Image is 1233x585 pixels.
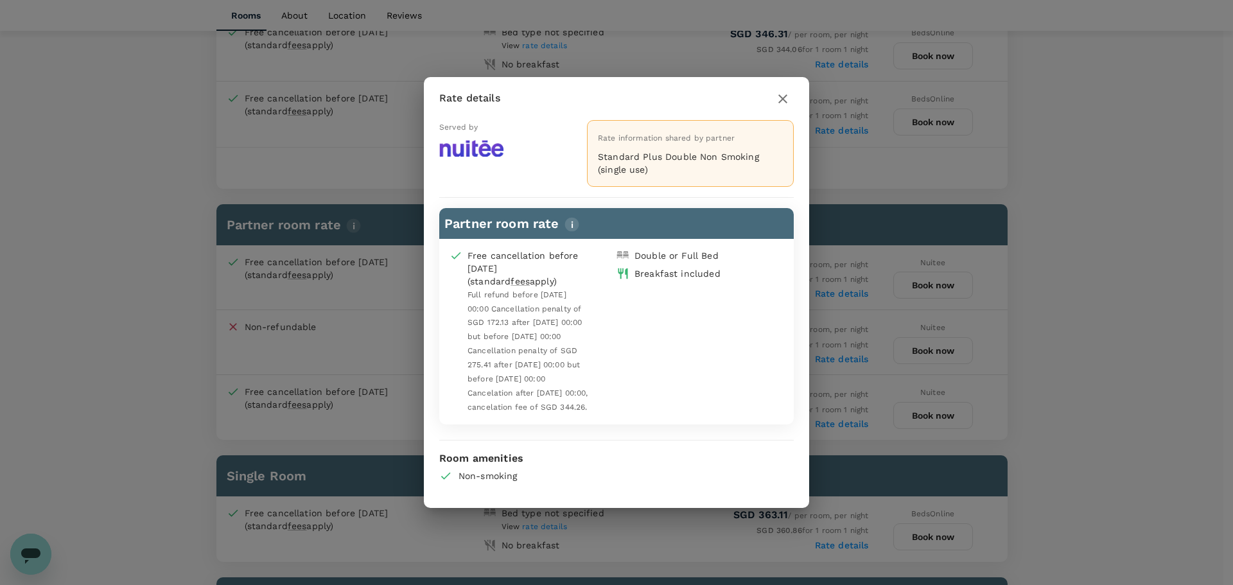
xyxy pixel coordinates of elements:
[439,123,478,132] span: Served by
[444,213,789,234] h6: Partner room rate
[459,471,518,481] span: Non-smoking
[598,150,783,176] p: Standard Plus Double Non Smoking (single use)
[439,139,503,157] img: 204-rate-logo
[511,276,530,286] span: fees
[616,249,629,262] img: double-bed-icon
[439,451,794,466] p: Room amenities
[634,267,721,280] div: Breakfast included
[598,134,735,143] span: Rate information shared by partner
[634,249,719,262] div: Double or Full Bed
[439,91,500,106] p: Rate details
[468,290,588,412] span: Full refund before [DATE] 00:00 Cancellation penalty of SGD 172.13 after [DATE] 00:00 but before ...
[564,217,579,232] img: info-tooltip-icon
[468,249,589,288] div: Free cancellation before [DATE] (standard apply)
